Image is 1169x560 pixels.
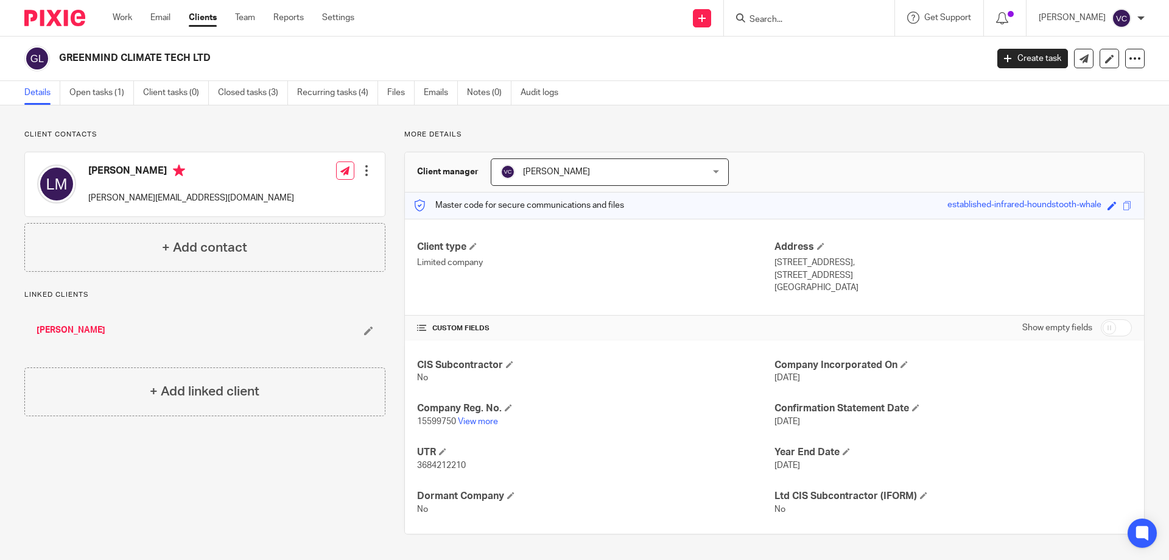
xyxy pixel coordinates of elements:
p: [PERSON_NAME] [1039,12,1106,24]
img: svg%3E [24,46,50,71]
p: Limited company [417,257,774,269]
p: Linked clients [24,290,385,300]
h4: Year End Date [774,446,1132,459]
input: Search [748,15,858,26]
h4: Company Reg. No. [417,402,774,415]
span: No [774,505,785,514]
span: Get Support [924,13,971,22]
a: Closed tasks (3) [218,81,288,105]
a: Emails [424,81,458,105]
p: [STREET_ADDRESS], [774,257,1132,269]
h4: Company Incorporated On [774,359,1132,372]
img: Pixie [24,10,85,26]
h4: Ltd CIS Subcontractor (IFORM) [774,490,1132,503]
a: Open tasks (1) [69,81,134,105]
h2: GREENMIND CLIMATE TECH LTD [59,52,795,65]
img: svg%3E [37,165,76,204]
a: [PERSON_NAME] [37,324,105,336]
h4: [PERSON_NAME] [88,165,294,180]
span: [DATE] [774,417,800,426]
span: [PERSON_NAME] [523,168,590,176]
img: svg%3E [500,165,515,179]
a: Clients [189,12,217,24]
span: No [417,505,428,514]
p: [GEOGRAPHIC_DATA] [774,282,1132,294]
label: Show empty fields [1022,322,1092,334]
a: Create task [997,49,1068,68]
a: Notes (0) [467,81,511,105]
h4: Dormant Company [417,490,774,503]
a: Work [113,12,132,24]
h4: + Add linked client [150,382,259,401]
p: [PERSON_NAME][EMAIL_ADDRESS][DOMAIN_NAME] [88,192,294,204]
a: Settings [322,12,354,24]
span: 15599750 [417,417,456,426]
h4: + Add contact [162,238,247,257]
h4: Client type [417,241,774,253]
p: [STREET_ADDRESS] [774,269,1132,282]
a: Recurring tasks (4) [297,81,378,105]
h4: CUSTOM FIELDS [417,324,774,333]
a: Team [235,12,255,24]
a: Files [387,81,415,105]
i: Primary [173,165,185,177]
span: [DATE] [774,461,800,470]
a: View more [458,417,498,426]
span: 3684212210 [417,461,466,470]
a: Details [24,81,60,105]
a: Client tasks (0) [143,81,209,105]
p: Client contacts [24,130,385,140]
h4: UTR [417,446,774,459]
h4: Address [774,241,1132,253]
span: No [417,374,428,382]
h3: Client manager [417,166,479,178]
div: established-infrared-houndstooth-whale [947,199,1101,213]
a: Audit logs [521,81,567,105]
h4: Confirmation Statement Date [774,402,1132,415]
span: [DATE] [774,374,800,382]
p: More details [404,130,1145,140]
a: Email [150,12,170,24]
img: svg%3E [1112,9,1131,28]
p: Master code for secure communications and files [414,199,624,211]
h4: CIS Subcontractor [417,359,774,372]
a: Reports [273,12,304,24]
